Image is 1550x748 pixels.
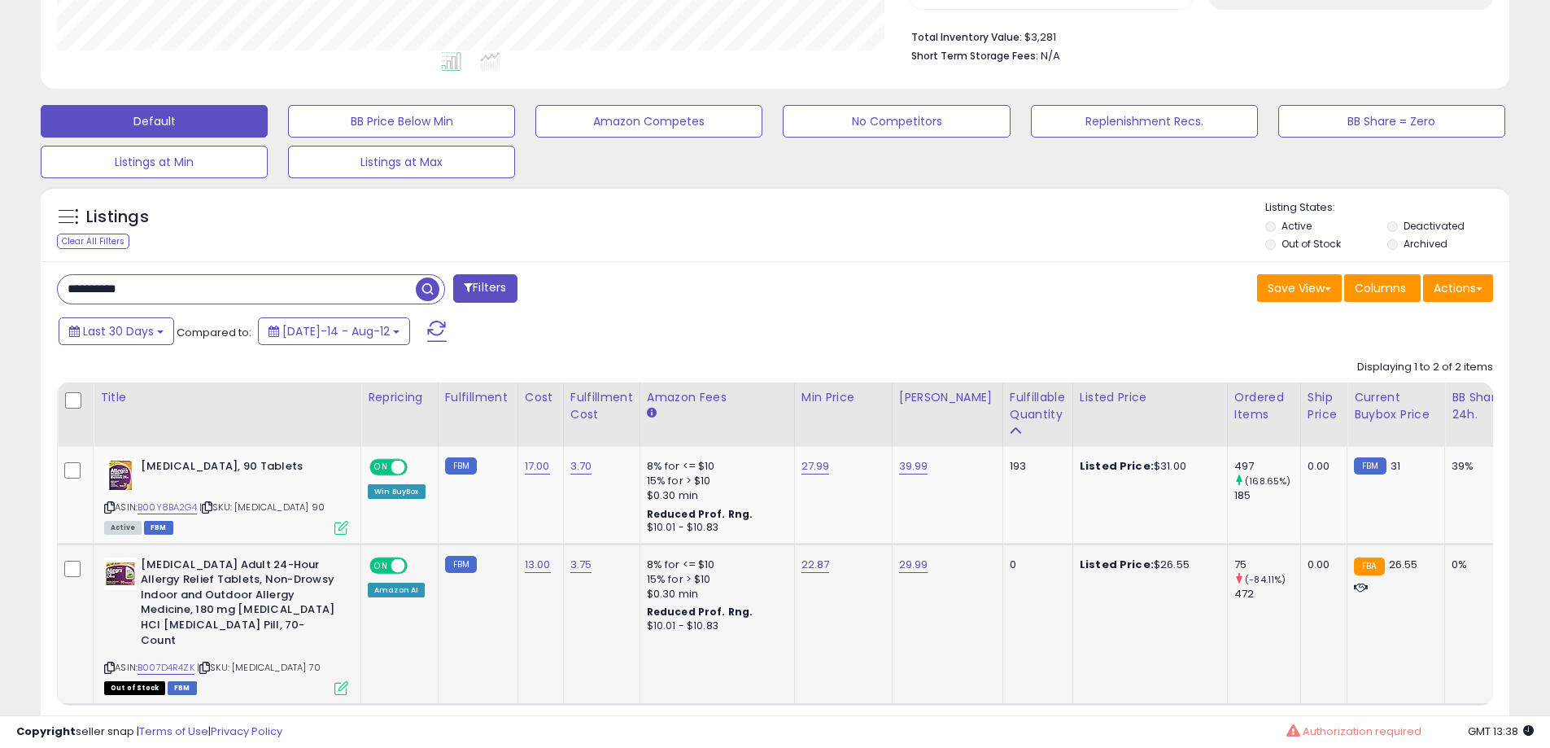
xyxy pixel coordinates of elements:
[647,521,782,535] div: $10.01 - $10.83
[168,681,197,695] span: FBM
[1080,557,1154,572] b: Listed Price:
[647,558,782,572] div: 8% for <= $10
[1308,558,1334,572] div: 0.00
[104,558,348,693] div: ASIN:
[41,105,268,138] button: Default
[1257,274,1342,302] button: Save View
[1010,558,1060,572] div: 0
[288,146,515,178] button: Listings at Max
[899,557,928,573] a: 29.99
[1389,557,1418,572] span: 26.55
[16,724,76,739] strong: Copyright
[647,605,753,619] b: Reduced Prof. Rng.
[1357,360,1493,375] div: Displaying 1 to 2 of 2 items
[1010,459,1060,474] div: 193
[1245,475,1290,488] small: (168.65%)
[59,317,174,345] button: Last 30 Days
[647,619,782,633] div: $10.01 - $10.83
[1234,488,1300,503] div: 185
[1354,389,1438,423] div: Current Buybox Price
[647,389,788,406] div: Amazon Fees
[535,105,762,138] button: Amazon Competes
[104,558,137,590] img: 41rR7kwuwDL._SL40_.jpg
[647,587,782,601] div: $0.30 min
[911,30,1022,44] b: Total Inventory Value:
[86,206,149,229] h5: Listings
[911,49,1038,63] b: Short Term Storage Fees:
[647,572,782,587] div: 15% for > $10
[1391,458,1400,474] span: 31
[1265,200,1509,216] p: Listing States:
[1281,237,1341,251] label: Out of Stock
[1423,274,1493,302] button: Actions
[144,521,173,535] span: FBM
[57,234,129,249] div: Clear All Filters
[525,458,550,475] a: 17.00
[801,389,885,406] div: Min Price
[1308,389,1340,423] div: Ship Price
[100,389,354,406] div: Title
[368,484,426,499] div: Win BuyBox
[138,501,197,514] a: B00Y8BA2G4
[647,488,782,503] div: $0.30 min
[801,557,830,573] a: 22.87
[139,724,208,739] a: Terms of Use
[405,558,431,572] span: OFF
[141,459,338,479] b: [MEDICAL_DATA], 90 Tablets
[899,458,928,475] a: 39.99
[525,389,557,406] div: Cost
[1234,558,1300,572] div: 75
[1245,573,1286,586] small: (-84.11%)
[570,458,592,475] a: 3.70
[1234,389,1294,423] div: Ordered Items
[1452,558,1505,572] div: 0%
[104,459,348,533] div: ASIN:
[1031,105,1258,138] button: Replenishment Recs.
[570,557,592,573] a: 3.75
[1080,458,1154,474] b: Listed Price:
[1080,389,1220,406] div: Listed Price
[1344,274,1421,302] button: Columns
[647,406,657,421] small: Amazon Fees.
[911,26,1481,46] li: $3,281
[1041,48,1060,63] span: N/A
[1308,459,1334,474] div: 0.00
[1354,457,1386,475] small: FBM
[1355,280,1406,296] span: Columns
[177,325,251,340] span: Compared to:
[647,474,782,488] div: 15% for > $10
[1281,219,1312,233] label: Active
[83,323,154,339] span: Last 30 Days
[1468,724,1534,739] span: 2025-09-12 13:38 GMT
[570,389,633,423] div: Fulfillment Cost
[368,583,425,597] div: Amazon AI
[138,661,194,675] a: B007D4R4ZK
[1234,587,1300,601] div: 472
[197,661,321,674] span: | SKU: [MEDICAL_DATA] 70
[1452,389,1511,423] div: BB Share 24h.
[1404,219,1465,233] label: Deactivated
[104,681,165,695] span: All listings that are currently out of stock and unavailable for purchase on Amazon
[1404,237,1447,251] label: Archived
[445,389,511,406] div: Fulfillment
[1354,558,1384,575] small: FBA
[801,458,830,475] a: 27.99
[783,105,1010,138] button: No Competitors
[141,558,338,652] b: [MEDICAL_DATA] Adult 24-Hour Allergy Relief Tablets, Non-Drowsy Indoor and Outdoor Allergy Medici...
[1234,459,1300,474] div: 497
[1080,459,1215,474] div: $31.00
[647,459,782,474] div: 8% for <= $10
[16,724,282,740] div: seller snap | |
[525,557,551,573] a: 13.00
[1080,558,1215,572] div: $26.55
[104,521,142,535] span: All listings currently available for purchase on Amazon
[371,558,391,572] span: ON
[288,105,515,138] button: BB Price Below Min
[1452,459,1505,474] div: 39%
[199,501,325,514] span: | SKU: [MEDICAL_DATA] 90
[453,274,517,303] button: Filters
[104,459,137,492] img: 51BiXRNBO3L._SL40_.jpg
[258,317,410,345] button: [DATE]-14 - Aug-12
[368,389,431,406] div: Repricing
[371,461,391,475] span: ON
